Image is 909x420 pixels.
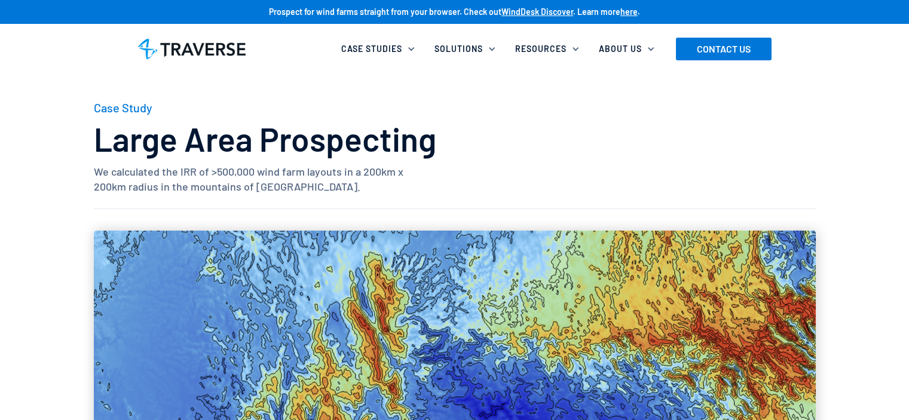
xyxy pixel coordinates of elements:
div: Case Studies [341,43,402,55]
div: Resources [508,36,592,62]
div: About Us [592,36,667,62]
div: Solutions [427,36,508,62]
a: here [620,7,638,17]
p: We calculated the IRR of >500,000 wind farm layouts in a 200km x 200km radius in the mountains of... [94,164,424,194]
div: About Us [599,43,642,55]
strong: . Learn more [573,7,620,17]
div: Case Study [94,102,152,114]
div: Case Studies [334,36,427,62]
a: CONTACT US [676,38,772,60]
div: Resources [515,43,567,55]
h1: Large Area Prospecting [94,121,436,157]
a: WindDesk Discover [501,7,573,17]
div: Solutions [434,43,483,55]
strong: . [638,7,640,17]
strong: Prospect for wind farms straight from your browser. Check out [269,7,501,17]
